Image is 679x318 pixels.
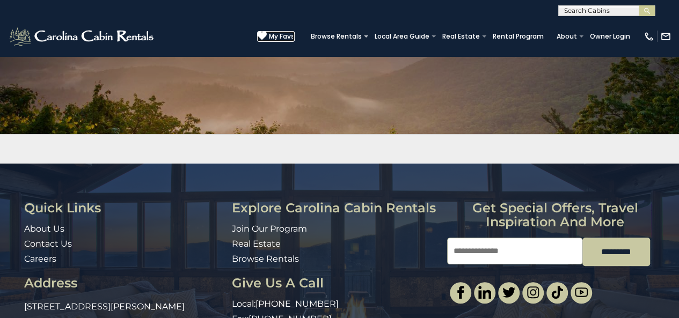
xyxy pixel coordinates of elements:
a: About [551,29,582,44]
img: mail-regular-white.png [660,31,671,42]
h3: Explore Carolina Cabin Rentals [232,201,440,215]
img: White-1-2.png [8,26,157,47]
a: Browse Rentals [305,29,367,44]
h3: Address [24,276,224,290]
img: instagram-single.svg [527,286,539,299]
a: Contact Us [24,239,72,249]
a: Careers [24,254,56,264]
a: Browse Rentals [232,254,299,264]
h3: Quick Links [24,201,224,215]
a: Real Estate [232,239,281,249]
p: Local: [232,298,440,310]
a: Real Estate [437,29,485,44]
img: tiktok.svg [551,286,564,299]
a: Local Area Guide [369,29,435,44]
h3: Get special offers, travel inspiration and more [447,201,663,230]
a: Owner Login [585,29,636,44]
img: facebook-single.svg [454,286,467,299]
h3: Give Us A Call [232,276,440,290]
a: My Favs [257,31,295,42]
img: linkedin-single.svg [478,286,491,299]
img: phone-regular-white.png [644,31,654,42]
img: youtube-light.svg [575,286,588,299]
span: My Favs [269,32,295,41]
a: About Us [24,224,64,234]
img: twitter-single.svg [502,286,515,299]
a: [PHONE_NUMBER] [255,299,339,309]
a: Rental Program [487,29,549,44]
a: Join Our Program [232,224,307,234]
